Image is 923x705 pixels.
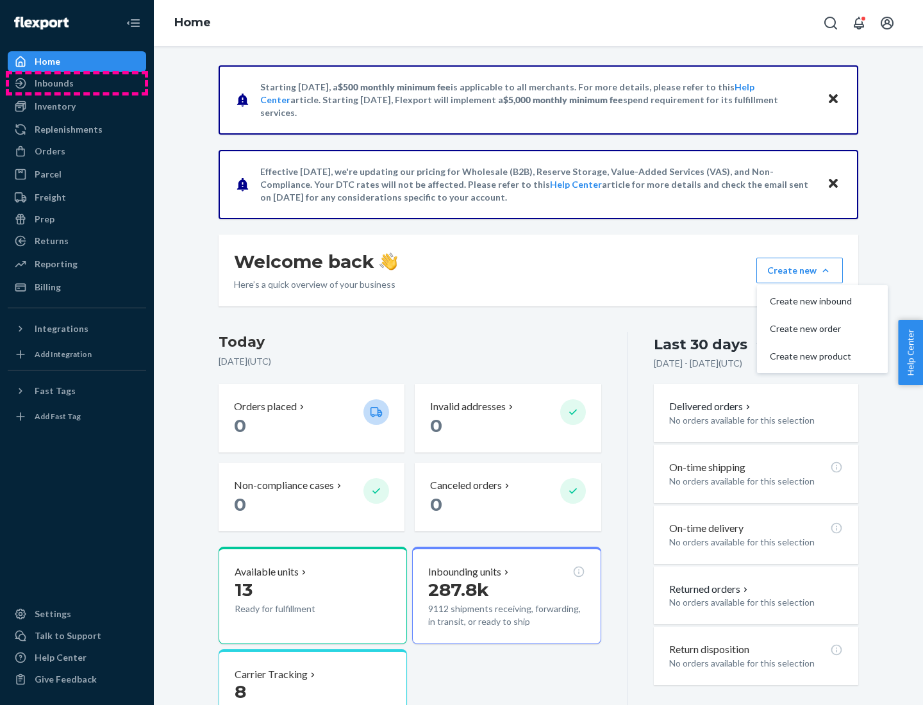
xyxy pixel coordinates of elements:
[35,608,71,620] div: Settings
[260,165,815,204] p: Effective [DATE], we're updating our pricing for Wholesale (B2B), Reserve Storage, Value-Added Se...
[174,15,211,29] a: Home
[669,521,744,536] p: On-time delivery
[415,384,601,452] button: Invalid addresses 0
[235,565,299,579] p: Available units
[412,547,601,644] button: Inbounding units287.8k9112 shipments receiving, forwarding, in transit, or ready to ship
[756,258,843,283] button: Create newCreate new inboundCreate new orderCreate new product
[8,187,146,208] a: Freight
[825,175,842,194] button: Close
[234,399,297,414] p: Orders placed
[770,352,852,361] span: Create new product
[35,191,66,204] div: Freight
[846,10,872,36] button: Open notifications
[428,565,501,579] p: Inbounding units
[234,250,397,273] h1: Welcome back
[35,281,61,294] div: Billing
[825,90,842,109] button: Close
[235,681,246,702] span: 8
[8,406,146,427] a: Add Fast Tag
[35,349,92,360] div: Add Integration
[770,297,852,306] span: Create new inbound
[35,651,87,664] div: Help Center
[654,357,742,370] p: [DATE] - [DATE] ( UTC )
[14,17,69,29] img: Flexport logo
[219,384,404,452] button: Orders placed 0
[760,288,885,315] button: Create new inbound
[35,235,69,247] div: Returns
[8,141,146,162] a: Orders
[8,209,146,229] a: Prep
[430,415,442,436] span: 0
[35,123,103,136] div: Replenishments
[8,626,146,646] a: Talk to Support
[35,168,62,181] div: Parcel
[874,10,900,36] button: Open account menu
[415,463,601,531] button: Canceled orders 0
[8,254,146,274] a: Reporting
[430,478,502,493] p: Canceled orders
[35,411,81,422] div: Add Fast Tag
[35,673,97,686] div: Give Feedback
[235,579,253,601] span: 13
[8,164,146,185] a: Parcel
[235,667,308,682] p: Carrier Tracking
[35,258,78,270] div: Reporting
[430,493,442,515] span: 0
[8,277,146,297] a: Billing
[164,4,221,42] ol: breadcrumbs
[35,55,60,68] div: Home
[669,414,843,427] p: No orders available for this selection
[8,319,146,339] button: Integrations
[669,536,843,549] p: No orders available for this selection
[8,231,146,251] a: Returns
[669,460,745,475] p: On-time shipping
[669,657,843,670] p: No orders available for this selection
[669,596,843,609] p: No orders available for this selection
[8,119,146,140] a: Replenishments
[219,332,601,352] h3: Today
[234,493,246,515] span: 0
[235,602,353,615] p: Ready for fulfillment
[234,415,246,436] span: 0
[35,77,74,90] div: Inbounds
[654,335,747,354] div: Last 30 days
[818,10,844,36] button: Open Search Box
[550,179,602,190] a: Help Center
[770,324,852,333] span: Create new order
[121,10,146,36] button: Close Navigation
[669,642,749,657] p: Return disposition
[503,94,623,105] span: $5,000 monthly minimum fee
[35,629,101,642] div: Talk to Support
[760,343,885,370] button: Create new product
[8,381,146,401] button: Fast Tags
[35,145,65,158] div: Orders
[219,547,407,644] button: Available units13Ready for fulfillment
[8,73,146,94] a: Inbounds
[35,100,76,113] div: Inventory
[379,253,397,270] img: hand-wave emoji
[219,463,404,531] button: Non-compliance cases 0
[8,96,146,117] a: Inventory
[260,81,815,119] p: Starting [DATE], a is applicable to all merchants. For more details, please refer to this article...
[760,315,885,343] button: Create new order
[8,51,146,72] a: Home
[669,582,751,597] button: Returned orders
[8,604,146,624] a: Settings
[898,320,923,385] button: Help Center
[669,399,753,414] button: Delivered orders
[234,478,334,493] p: Non-compliance cases
[338,81,451,92] span: $500 monthly minimum fee
[669,475,843,488] p: No orders available for this selection
[35,322,88,335] div: Integrations
[428,579,489,601] span: 287.8k
[219,355,601,368] p: [DATE] ( UTC )
[8,647,146,668] a: Help Center
[8,669,146,690] button: Give Feedback
[8,344,146,365] a: Add Integration
[428,602,585,628] p: 9112 shipments receiving, forwarding, in transit, or ready to ship
[430,399,506,414] p: Invalid addresses
[35,385,76,397] div: Fast Tags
